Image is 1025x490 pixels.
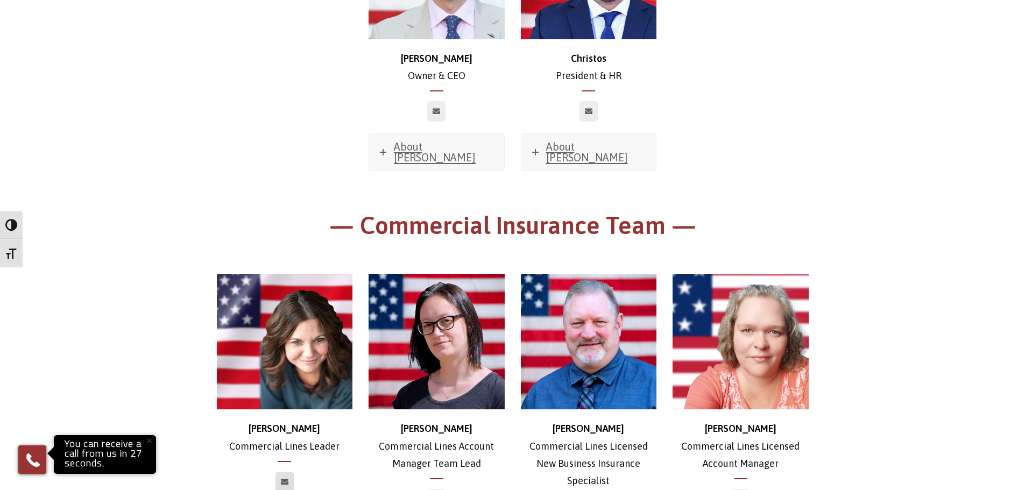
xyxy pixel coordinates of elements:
[521,134,656,171] a: About [PERSON_NAME]
[521,420,657,490] p: Commercial Lines Licensed New Business Insurance Specialist
[673,274,809,410] img: d30fe02f-70d5-4880-bc87-19dbce6882f2
[24,451,41,468] img: Phone icon
[521,274,657,410] img: ross
[217,210,809,247] h1: — Commercial Insurance Team —
[394,140,476,164] span: About [PERSON_NAME]
[369,274,505,410] img: Jessica (1)
[369,420,505,472] p: Commercial Lines Account Manager Team Lead
[546,140,628,164] span: About [PERSON_NAME]
[217,274,353,410] img: Stephanie_500x500
[137,429,161,452] button: Close
[571,53,606,64] strong: Christos
[217,420,353,455] p: Commercial Lines Leader
[249,423,320,434] strong: [PERSON_NAME]
[401,53,472,64] strong: [PERSON_NAME]
[369,134,504,171] a: About [PERSON_NAME]
[401,423,472,434] strong: [PERSON_NAME]
[56,438,153,471] p: You can receive a call from us in 27 seconds.
[521,50,657,85] p: President & HR
[705,423,776,434] strong: [PERSON_NAME]
[553,423,624,434] strong: [PERSON_NAME]
[369,50,505,85] p: Owner & CEO
[673,420,809,472] p: Commercial Lines Licensed Account Manager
